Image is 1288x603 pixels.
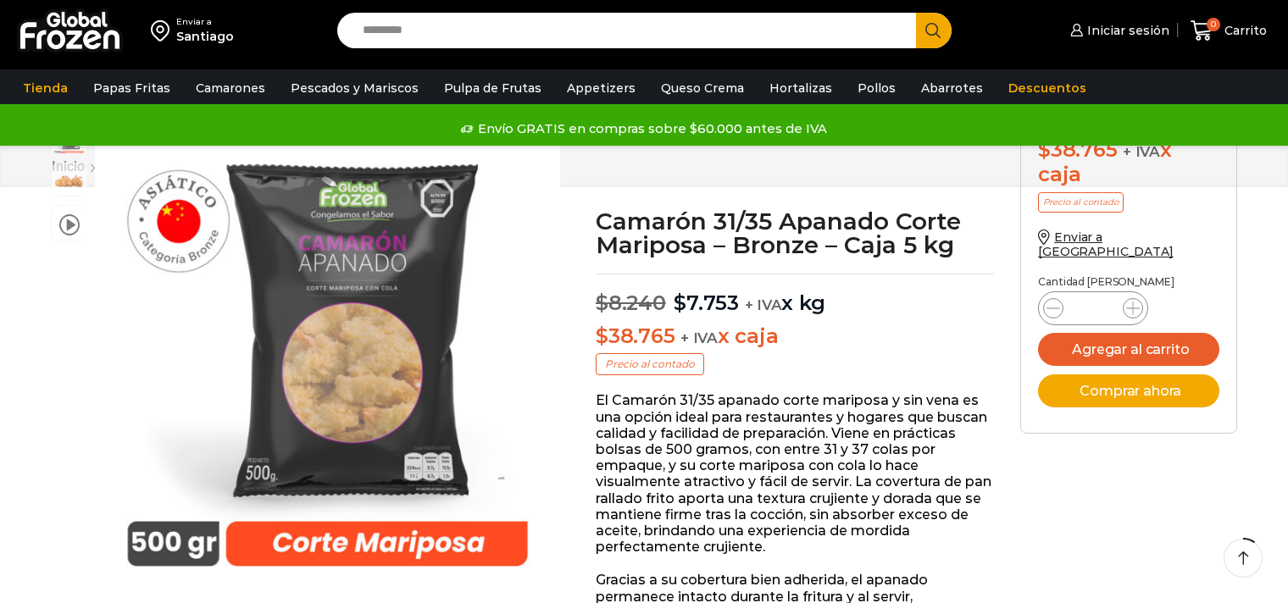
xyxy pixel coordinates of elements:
[151,16,176,45] img: address-field-icon.svg
[176,28,234,45] div: Santiago
[52,163,86,198] span: camaron-apanado
[558,72,644,104] a: Appetizers
[916,13,952,48] button: Search button
[1186,11,1271,51] a: 0 Carrito
[1083,22,1169,39] span: Iniciar sesión
[1038,192,1124,213] p: Precio al contado
[674,290,686,315] span: $
[652,72,752,104] a: Queso Crema
[85,72,179,104] a: Papas Fritas
[1038,276,1219,288] p: Cantidad [PERSON_NAME]
[187,72,274,104] a: Camarones
[596,324,675,348] bdi: 38.765
[1220,22,1267,39] span: Carrito
[745,296,782,313] span: + IVA
[1038,333,1219,366] button: Agregar al carrito
[596,290,666,315] bdi: 8.240
[1038,138,1219,187] div: x caja
[1000,72,1095,104] a: Descuentos
[596,392,995,555] p: El Camarón 31/35 apanado corte mariposa y sin vena es una opción ideal para restaurantes y hogare...
[596,290,608,315] span: $
[436,72,550,104] a: Pulpa de Frutas
[596,324,608,348] span: $
[176,16,234,28] div: Enviar a
[14,72,76,104] a: Tienda
[1038,230,1174,259] a: Enviar a [GEOGRAPHIC_DATA]
[1038,137,1051,162] span: $
[596,209,995,257] h1: Camarón 31/35 Apanado Corte Mariposa – Bronze – Caja 5 kg
[1077,296,1109,320] input: Product quantity
[913,72,991,104] a: Abarrotes
[596,324,995,349] p: x caja
[1038,374,1219,407] button: Comprar ahora
[1066,14,1169,47] a: Iniciar sesión
[282,72,427,104] a: Pescados y Mariscos
[680,329,718,346] span: + IVA
[849,72,904,104] a: Pollos
[1123,143,1160,160] span: + IVA
[1038,137,1117,162] bdi: 38.765
[1207,18,1220,31] span: 0
[596,274,995,316] p: x kg
[674,290,739,315] bdi: 7.753
[761,72,841,104] a: Hortalizas
[596,353,704,375] p: Precio al contado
